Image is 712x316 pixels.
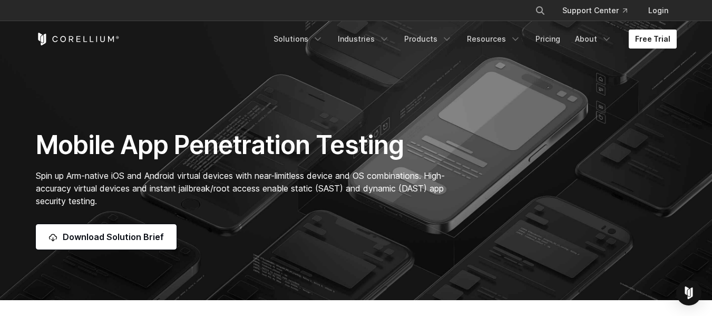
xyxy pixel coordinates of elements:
button: Search [531,1,550,20]
div: Navigation Menu [267,30,677,49]
a: Login [640,1,677,20]
span: Download Solution Brief [63,231,164,243]
a: Solutions [267,30,329,49]
a: Support Center [554,1,636,20]
a: Download Solution Brief [36,224,177,250]
a: Products [398,30,459,49]
div: Open Intercom Messenger [676,280,701,305]
span: Spin up Arm-native iOS and Android virtual devices with near-limitless device and OS combinations... [36,170,445,206]
a: Corellium Home [36,33,120,45]
div: Navigation Menu [522,1,677,20]
a: Free Trial [629,30,677,49]
a: Pricing [529,30,567,49]
a: Resources [461,30,527,49]
h1: Mobile App Penetration Testing [36,129,456,161]
a: Industries [331,30,396,49]
a: About [569,30,618,49]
